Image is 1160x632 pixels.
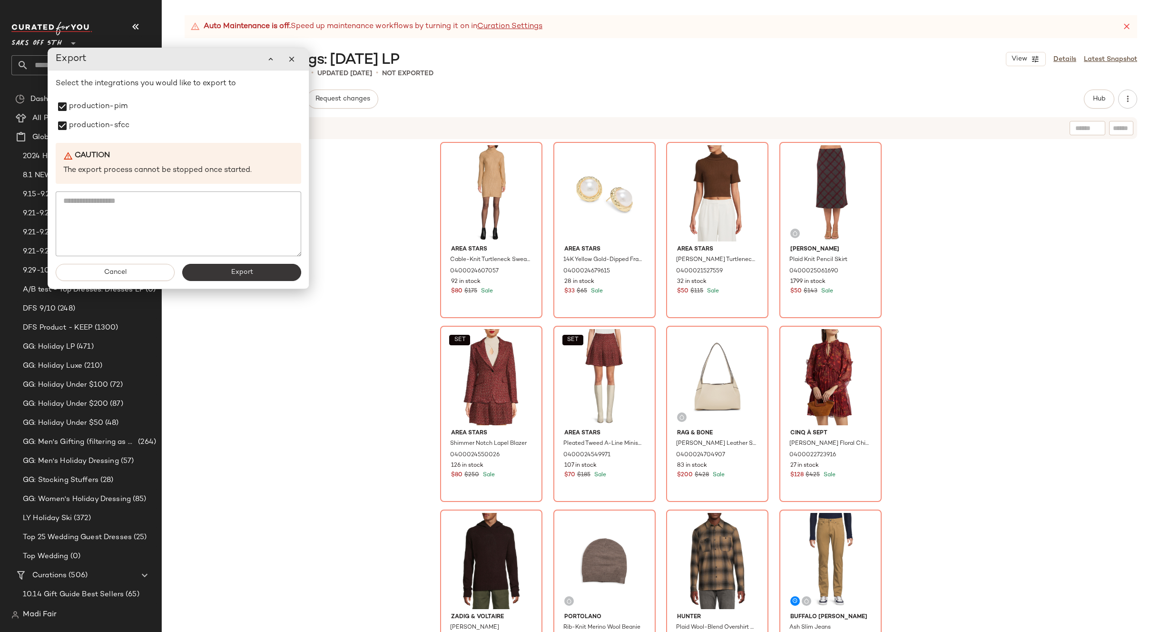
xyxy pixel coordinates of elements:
[69,551,80,562] span: (0)
[676,256,757,264] span: [PERSON_NAME] Turtleneck Crop Top
[669,513,765,609] img: 0400024521351
[790,471,804,480] span: $128
[311,68,314,79] span: •
[23,361,82,371] span: GG: Holiday Luxe
[15,94,25,104] img: svg%3e
[790,245,871,254] span: [PERSON_NAME]
[563,267,610,276] span: 0400024679615
[56,303,75,314] span: (248)
[677,613,757,622] span: Hunter
[23,170,92,181] span: 8.1 NEW DFS -KEEP
[557,329,652,425] img: 0400024549971_BURGUNDY
[705,288,719,294] span: Sale
[564,461,597,470] span: 107 in stock
[23,227,94,238] span: 9.21-9.27 SVS Selling
[75,341,94,352] span: (471)
[1053,54,1076,64] a: Details
[804,598,809,604] img: svg%3e
[108,399,123,410] span: (87)
[822,472,836,478] span: Sale
[1006,52,1046,66] button: View
[669,329,765,425] img: 0400024704907_GREIGE
[564,429,645,438] span: Area Stars
[481,472,495,478] span: Sale
[564,245,645,254] span: Area Stars
[589,288,603,294] span: Sale
[676,267,723,276] span: 0400021527559
[563,440,644,448] span: Pleated Tweed A-Line Miniskirt
[677,278,707,286] span: 32 in stock
[451,429,531,438] span: Area Stars
[790,613,871,622] span: BUFFALO [PERSON_NAME]
[451,461,483,470] span: 126 in stock
[376,68,378,79] span: •
[557,513,652,609] img: 0400012353977_FANGO
[443,513,539,609] img: 0400022885605_SCARLETRED
[690,287,703,296] span: $115
[567,337,579,343] span: SET
[564,471,575,480] span: $70
[711,472,725,478] span: Sale
[450,440,527,448] span: Shimmer Notch Lapel Blazer
[108,380,123,391] span: (72)
[23,532,132,543] span: Top 25 Wedding Guest Dresses
[789,440,870,448] span: [PERSON_NAME] Floral Chiffon Minidress
[72,513,91,524] span: (372)
[450,267,499,276] span: 0400024607057
[563,623,640,632] span: Rib-Knit Merino Wool Beanie
[315,95,370,103] span: Request changes
[451,278,481,286] span: 92 in stock
[563,451,610,460] span: 0400024549971
[695,471,709,480] span: $428
[23,494,131,505] span: GG: Women's Holiday Dressing
[132,532,147,543] span: (25)
[119,456,134,467] span: (57)
[23,246,108,257] span: 9.21-9.27 Wedding Guest
[451,245,531,254] span: Area Stars
[449,335,470,345] button: SET
[23,609,57,621] span: Madi Fair
[11,611,19,619] img: svg%3e
[23,322,93,333] span: DFS Product - KEEP
[23,475,98,486] span: GG: Stocking Stuffers
[790,287,802,296] span: $50
[789,267,838,276] span: 0400025061690
[23,303,56,314] span: DFS 9/10
[566,598,572,604] img: svg%3e
[32,113,75,124] span: All Products
[676,623,757,632] span: Plaid Wool-Blend Overshirt Jacket
[792,231,798,236] img: svg%3e
[783,329,878,425] img: 0400022723916_RHUBARBMULTI
[307,90,378,109] button: Request changes
[677,429,757,438] span: rag & bone
[679,414,685,420] img: svg%3e
[23,380,108,391] span: GG: Holiday Under $100
[23,284,144,295] span: A/B test - Top Dresses: Dresses LP
[443,145,539,241] img: 0400024607057_TAN
[1084,54,1137,64] a: Latest Snapshot
[562,335,583,345] button: SET
[204,21,291,32] strong: Auto Maintenance is off.
[783,513,878,609] img: 0400024516817_DARKBEIGE
[451,287,462,296] span: $80
[317,69,372,79] p: updated [DATE]
[23,551,69,562] span: Top Wedding
[804,287,817,296] span: $143
[789,256,847,264] span: Plaid Knit Pencil Skirt
[676,440,757,448] span: [PERSON_NAME] Leather Shoulder Bag
[677,471,693,480] span: $200
[790,278,826,286] span: 1799 in stock
[477,21,542,32] a: Curation Settings
[443,329,539,425] img: 0400024550026_BURGUNDY
[23,265,102,276] span: 9.29-10.3 AM Newness
[11,32,62,50] span: Saks OFF 5TH
[677,245,757,254] span: Area Stars
[23,418,103,429] span: GG: Holiday Under $50
[676,451,725,460] span: 0400024704907
[451,471,462,480] span: $80
[1092,95,1106,103] span: Hub
[131,494,147,505] span: (85)
[669,145,765,241] img: 0400021527559_BROWN
[453,337,465,343] span: SET
[23,399,108,410] span: GG: Holiday Under $200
